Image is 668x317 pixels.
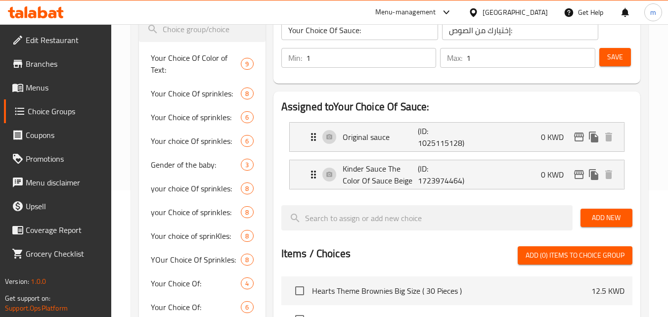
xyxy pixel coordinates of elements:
[139,17,265,42] input: search
[375,6,436,18] div: Menu-management
[26,129,104,141] span: Coupons
[4,52,112,76] a: Branches
[151,52,241,76] span: Your Choice Of Color of Text:
[599,48,631,66] button: Save
[139,272,265,295] div: Your Choice Of:4
[139,153,265,177] div: Gender of the baby:3
[241,184,253,193] span: 8
[241,277,253,289] div: Choices
[139,46,265,82] div: Your Choice Of Color of Text:9
[418,163,468,186] p: (ID: 1723974464)
[26,58,104,70] span: Branches
[586,130,601,144] button: duplicate
[281,118,632,156] li: Expand
[289,280,310,301] span: Select choice
[241,206,253,218] div: Choices
[572,167,586,182] button: edit
[139,82,265,105] div: Your Choice Of sprinkles:8
[26,248,104,260] span: Grocery Checklist
[241,279,253,288] span: 4
[26,177,104,188] span: Menu disclaimer
[28,105,104,117] span: Choice Groups
[151,88,241,99] span: Your Choice Of sprinkles:
[281,246,351,261] h2: Items / Choices
[241,254,253,266] div: Choices
[650,7,656,18] span: m
[26,200,104,212] span: Upsell
[241,160,253,170] span: 3
[241,111,253,123] div: Choices
[290,160,624,189] div: Expand
[526,249,624,262] span: Add (0) items to choice group
[139,129,265,153] div: Your choice Of sprinkles:6
[151,254,241,266] span: YOur Choice Of Sprinkles:
[151,135,241,147] span: Your choice Of sprinkles:
[31,275,46,288] span: 1.0.0
[151,301,241,313] span: Your Choice Of:
[139,177,265,200] div: your choice Of sprinkles:8
[241,301,253,313] div: Choices
[343,163,418,186] p: Kinder Sauce The Color Of Sauce Beige
[151,206,241,218] span: your Choice of sprinkles:
[607,51,623,63] span: Save
[4,28,112,52] a: Edit Restaurant
[139,224,265,248] div: Your choice of sprinKles:8
[343,131,418,143] p: Original sauce
[139,105,265,129] div: Your Choice of sprinkles:6
[26,34,104,46] span: Edit Restaurant
[151,277,241,289] span: Your Choice Of:
[4,171,112,194] a: Menu disclaimer
[5,292,50,305] span: Get support on:
[447,52,462,64] p: Max:
[241,89,253,98] span: 8
[139,200,265,224] div: your Choice of sprinkles:8
[151,182,241,194] span: your choice Of sprinkles:
[241,58,253,70] div: Choices
[4,99,112,123] a: Choice Groups
[601,130,616,144] button: delete
[281,156,632,193] li: Expand
[26,153,104,165] span: Promotions
[241,230,253,242] div: Choices
[290,123,624,151] div: Expand
[241,182,253,194] div: Choices
[4,123,112,147] a: Coupons
[4,76,112,99] a: Menus
[241,59,253,69] span: 9
[572,130,586,144] button: edit
[4,218,112,242] a: Coverage Report
[5,302,68,315] a: Support.OpsPlatform
[586,167,601,182] button: duplicate
[281,99,632,114] h2: Assigned to Your Choice Of Sauce:
[418,125,468,149] p: (ID: 1025115128)
[241,231,253,241] span: 8
[541,131,572,143] p: 0 KWD
[26,82,104,93] span: Menus
[591,285,624,297] p: 12.5 KWD
[483,7,548,18] div: [GEOGRAPHIC_DATA]
[601,167,616,182] button: delete
[241,303,253,312] span: 6
[26,224,104,236] span: Coverage Report
[151,230,241,242] span: Your choice of sprinKles:
[151,159,241,171] span: Gender of the baby:
[4,194,112,218] a: Upsell
[518,246,632,265] button: Add (0) items to choice group
[288,52,302,64] p: Min:
[139,248,265,272] div: YOur Choice Of Sprinkles:8
[281,205,573,230] input: search
[4,242,112,266] a: Grocery Checklist
[588,212,624,224] span: Add New
[151,111,241,123] span: Your Choice of sprinkles:
[241,113,253,122] span: 6
[241,208,253,217] span: 8
[4,147,112,171] a: Promotions
[241,136,253,146] span: 6
[541,169,572,181] p: 0 KWD
[241,159,253,171] div: Choices
[580,209,632,227] button: Add New
[5,275,29,288] span: Version:
[312,285,591,297] span: Hearts Theme Brownies Big Size ( 30 Pieces )
[241,255,253,265] span: 8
